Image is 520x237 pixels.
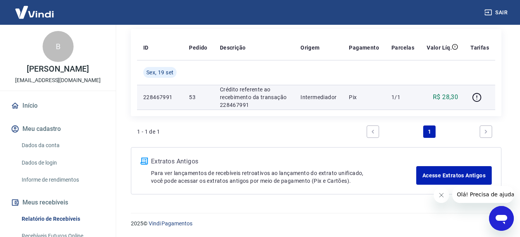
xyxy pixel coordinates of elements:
[423,125,436,138] a: Page 1 is your current page
[149,220,192,227] a: Vindi Pagamentos
[452,186,514,203] iframe: Mensagem da empresa
[483,5,511,20] button: Sair
[19,211,106,227] a: Relatório de Recebíveis
[364,122,495,141] ul: Pagination
[367,125,379,138] a: Previous page
[9,194,106,211] button: Meus recebíveis
[470,44,489,52] p: Tarifas
[220,44,246,52] p: Descrição
[151,157,416,166] p: Extratos Antigos
[433,93,458,102] p: R$ 28,30
[146,69,173,76] span: Sex, 19 set
[480,125,492,138] a: Next page
[300,93,336,101] p: Intermediador
[300,44,319,52] p: Origem
[9,97,106,114] a: Início
[141,158,148,165] img: ícone
[349,44,379,52] p: Pagamento
[5,5,65,12] span: Olá! Precisa de ajuda?
[189,44,207,52] p: Pedido
[9,120,106,137] button: Meu cadastro
[9,0,60,24] img: Vindi
[416,166,492,185] a: Acesse Extratos Antigos
[489,206,514,231] iframe: Botão para abrir a janela de mensagens
[391,44,414,52] p: Parcelas
[43,31,74,62] div: B
[391,93,414,101] p: 1/1
[27,65,89,73] p: [PERSON_NAME]
[15,76,101,84] p: [EMAIL_ADDRESS][DOMAIN_NAME]
[19,172,106,188] a: Informe de rendimentos
[189,93,207,101] p: 53
[143,93,177,101] p: 228467991
[349,93,379,101] p: Pix
[151,169,416,185] p: Para ver lançamentos de recebíveis retroativos ao lançamento do extrato unificado, você pode aces...
[427,44,452,52] p: Valor Líq.
[19,137,106,153] a: Dados da conta
[131,220,501,228] p: 2025 ©
[143,44,149,52] p: ID
[220,86,288,109] p: Crédito referente ao recebimento da transação 228467991
[19,155,106,171] a: Dados de login
[434,187,449,203] iframe: Fechar mensagem
[137,128,160,136] p: 1 - 1 de 1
